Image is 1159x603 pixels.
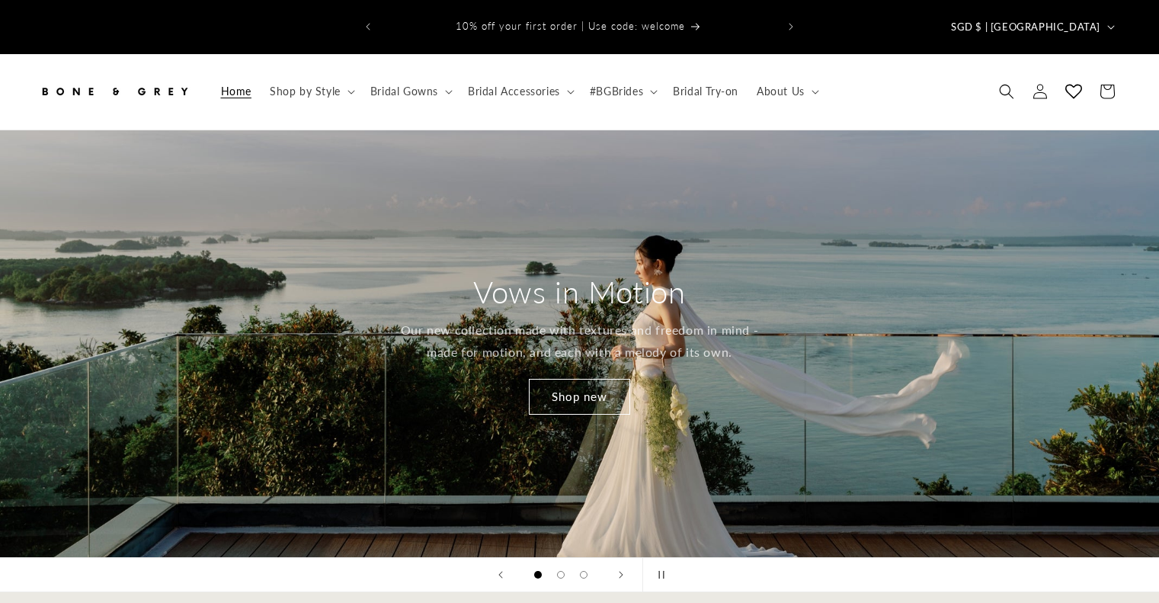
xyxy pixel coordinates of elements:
span: Shop by Style [270,85,341,98]
a: Bone and Grey Bridal [33,69,197,114]
span: SGD $ | [GEOGRAPHIC_DATA] [951,20,1100,35]
button: Next slide [604,558,638,592]
button: Next announcement [774,12,808,41]
h2: Vows in Motion [473,272,685,312]
summary: #BGBrides [581,75,664,107]
span: Bridal Try-on [673,85,738,98]
button: Load slide 2 of 3 [549,563,572,586]
summary: About Us [748,75,825,107]
a: Shop new [529,379,630,415]
span: Bridal Accessories [468,85,560,98]
img: Bone and Grey Bridal [38,75,190,108]
button: Load slide 3 of 3 [572,563,595,586]
button: Previous announcement [351,12,385,41]
button: SGD $ | [GEOGRAPHIC_DATA] [942,12,1121,41]
summary: Bridal Accessories [459,75,581,107]
button: Load slide 1 of 3 [527,563,549,586]
span: Bridal Gowns [370,85,438,98]
span: About Us [757,85,805,98]
a: Home [212,75,261,107]
summary: Bridal Gowns [361,75,459,107]
summary: Shop by Style [261,75,361,107]
button: Pause slideshow [642,558,676,592]
p: Our new collection made with textures and freedom in mind - made for motion, and each with a melo... [399,319,760,364]
span: #BGBrides [590,85,643,98]
span: Home [221,85,251,98]
span: 10% off your first order | Use code: welcome [456,20,685,32]
summary: Search [990,75,1023,108]
a: Bridal Try-on [664,75,748,107]
button: Previous slide [484,558,517,592]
